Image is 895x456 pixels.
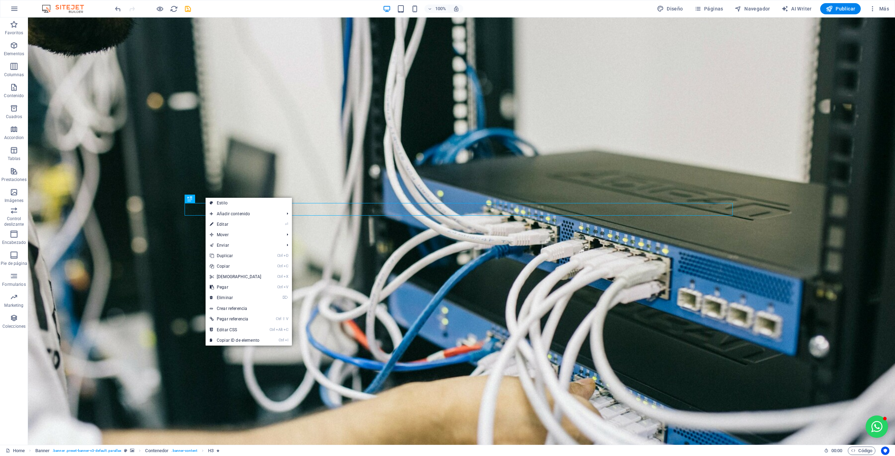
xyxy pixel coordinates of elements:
[781,5,812,12] span: AI Writer
[206,303,292,314] a: Crear referencia
[848,447,875,455] button: Código
[6,447,25,455] a: Haz clic para cancelar la selección y doble clic para abrir páginas
[206,272,266,282] a: CtrlX[DEMOGRAPHIC_DATA]
[4,72,24,78] p: Columnas
[692,3,726,14] button: Páginas
[286,317,288,321] i: V
[216,449,220,453] i: El elemento contiene una animación
[282,295,288,300] i: ⌦
[2,240,26,245] p: Encabezado
[52,447,121,455] span: . banner .preset-banner-v3-default .parallax
[279,338,284,342] i: Ctrl
[276,317,281,321] i: Ctrl
[4,51,24,57] p: Elementos
[654,3,686,14] div: Diseño (Ctrl+Alt+Y)
[206,209,281,219] span: Añadir contenido
[732,3,773,14] button: Navegador
[130,449,134,453] i: Este elemento contiene un fondo
[285,338,288,342] i: I
[435,5,446,13] h6: 100%
[206,282,266,292] a: CtrlVPegar
[35,447,220,455] nav: breadcrumb
[124,449,127,453] i: Este elemento es un preajuste personalizable
[114,5,122,13] i: Deshacer: Mover elementos (Ctrl+Z)
[4,135,24,140] p: Accordion
[5,30,23,36] p: Favoritos
[831,447,842,455] span: 00 00
[277,274,283,279] i: Ctrl
[206,219,266,230] a: ⏎Editar
[869,5,889,12] span: Más
[206,198,292,208] a: Estilo
[2,282,26,287] p: Formularios
[424,5,449,13] button: 100%
[284,327,288,332] i: C
[206,251,266,261] a: CtrlDDuplicar
[866,3,892,14] button: Más
[735,5,770,12] span: Navegador
[282,317,285,321] i: ⇧
[8,156,21,161] p: Tablas
[206,240,281,251] a: Enviar
[2,324,26,329] p: Colecciones
[206,261,266,272] a: CtrlCCopiar
[208,447,214,455] span: Haz clic para seleccionar y doble clic para editar
[820,3,861,14] button: Publicar
[824,447,843,455] h6: Tiempo de la sesión
[206,314,266,324] a: Ctrl⇧VPegar referencia
[4,303,23,308] p: Marketing
[206,335,266,346] a: CtrlICopiar ID de elemento
[206,292,266,303] a: ⌦Eliminar
[171,447,197,455] span: . banner-content
[838,398,860,420] button: Open chat window
[836,448,837,453] span: :
[206,230,281,240] span: Mover
[851,447,872,455] span: Código
[453,6,459,12] i: Al redimensionar, ajustar el nivel de zoom automáticamente para ajustarse al dispositivo elegido.
[35,447,50,455] span: Haz clic para seleccionar y doble clic para editar
[270,327,275,332] i: Ctrl
[881,447,889,455] button: Usercentrics
[779,3,815,14] button: AI Writer
[206,325,266,335] a: CtrlAltCEditar CSS
[284,274,288,279] i: X
[40,5,93,13] img: Editor Logo
[277,285,283,289] i: Ctrl
[145,447,169,455] span: Haz clic para seleccionar y doble clic para editar
[276,327,283,332] i: Alt
[657,5,683,12] span: Diseño
[184,5,192,13] button: save
[114,5,122,13] button: undo
[1,261,27,266] p: Pie de página
[826,5,855,12] span: Publicar
[170,5,178,13] button: reload
[284,264,288,268] i: C
[277,264,283,268] i: Ctrl
[5,198,23,203] p: Imágenes
[6,114,22,120] p: Cuadros
[694,5,723,12] span: Páginas
[277,253,283,258] i: Ctrl
[284,253,288,258] i: D
[1,177,26,182] p: Prestaciones
[285,222,288,226] i: ⏎
[284,285,288,289] i: V
[4,93,24,99] p: Contenido
[654,3,686,14] button: Diseño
